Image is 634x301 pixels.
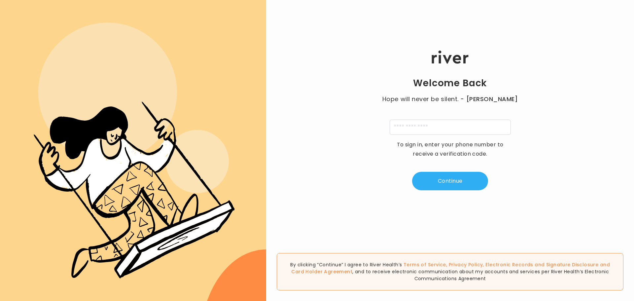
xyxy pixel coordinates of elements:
[412,172,488,190] button: Continue
[291,268,352,275] a: Card Holder Agreement
[413,77,487,89] h1: Welcome Back
[404,261,446,268] a: Terms of Service
[291,261,610,275] span: , , and
[352,268,609,282] span: , and to receive electronic communication about my accounts and services per River Health’s Elect...
[376,94,524,104] p: Hope will never be silent.
[392,140,508,159] p: To sign in, enter your phone number to receive a verification code.
[277,253,623,290] div: By clicking “Continue” I agree to River Health’s
[460,94,518,104] span: - [PERSON_NAME]
[449,261,483,268] a: Privacy Policy
[485,261,598,268] a: Electronic Records and Signature Disclosure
